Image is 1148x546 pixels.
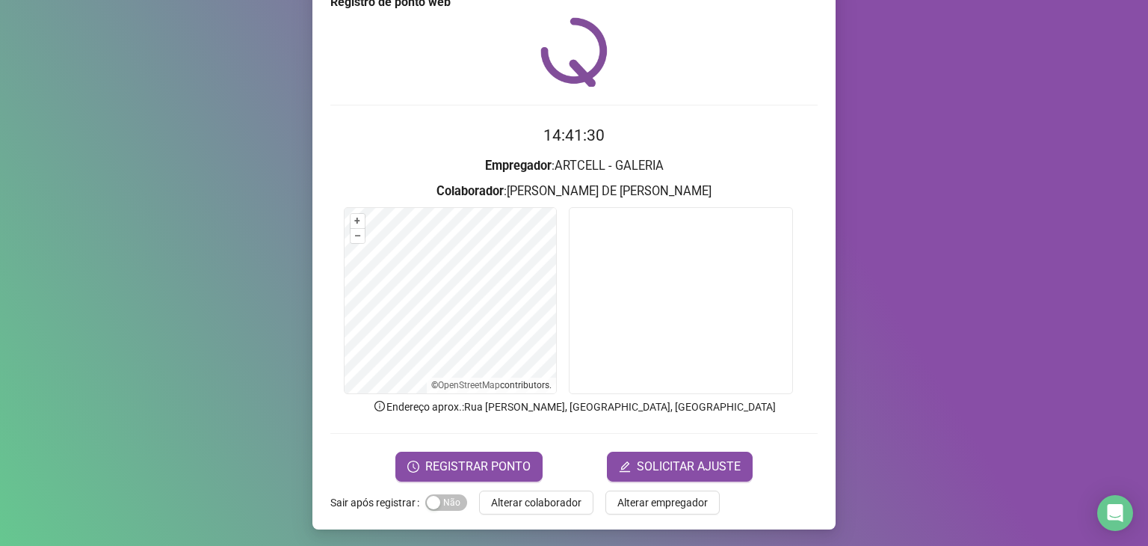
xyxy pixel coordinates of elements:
span: REGISTRAR PONTO [425,458,531,476]
h3: : [PERSON_NAME] DE [PERSON_NAME] [330,182,818,201]
strong: Colaborador [436,184,504,198]
button: Alterar empregador [605,491,720,515]
button: – [351,229,365,243]
p: Endereço aprox. : Rua [PERSON_NAME], [GEOGRAPHIC_DATA], [GEOGRAPHIC_DATA] [330,399,818,415]
h3: : ARTCELL - GALERIA [330,156,818,176]
time: 14:41:30 [543,126,605,144]
button: REGISTRAR PONTO [395,452,543,482]
button: + [351,214,365,228]
span: clock-circle [407,461,419,473]
img: QRPoint [540,17,608,87]
a: OpenStreetMap [438,380,500,390]
span: Alterar colaborador [491,494,581,511]
span: edit [619,461,631,473]
button: Alterar colaborador [479,491,593,515]
label: Sair após registrar [330,491,425,515]
button: editSOLICITAR AJUSTE [607,452,753,482]
li: © contributors. [431,380,552,390]
strong: Empregador [485,159,552,173]
span: info-circle [373,399,386,413]
span: Alterar empregador [617,494,708,511]
span: SOLICITAR AJUSTE [637,458,741,476]
div: Open Intercom Messenger [1097,495,1133,531]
